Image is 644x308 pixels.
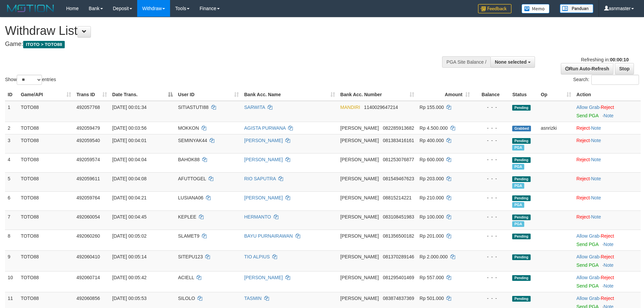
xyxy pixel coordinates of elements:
span: [DATE] 00:04:45 [112,214,147,220]
a: [PERSON_NAME] [244,275,283,280]
label: Search: [573,75,639,85]
th: Date Trans.: activate to sort column descending [110,88,175,101]
td: · [574,230,641,250]
span: [PERSON_NAME] [340,275,379,280]
span: 492059540 [76,138,100,143]
span: AFUTTOGEL [178,176,206,181]
td: · [574,250,641,271]
a: Send PGA [577,283,598,289]
a: Reject [601,233,614,239]
td: · [574,153,641,172]
span: Copy 1140029647214 to clipboard [364,105,398,110]
td: 7 [5,210,18,230]
span: · [577,105,601,110]
span: 492060410 [76,254,100,259]
span: [DATE] 00:04:01 [112,138,147,143]
input: Search: [591,75,639,85]
th: Bank Acc. Name: activate to sort column ascending [241,88,338,101]
span: Pending [512,214,530,220]
div: - - - [475,175,507,182]
strong: 00:00:10 [610,57,629,62]
a: Stop [615,63,634,74]
td: TOTO88 [18,210,74,230]
span: Pending [512,176,530,182]
h1: Withdraw List [5,24,423,38]
span: [DATE] 00:05:14 [112,254,147,259]
span: Copy 083874837369 to clipboard [383,296,414,301]
span: · [577,233,601,239]
td: TOTO88 [18,101,74,122]
td: 5 [5,172,18,191]
span: Marked by asnPGAWD [512,164,524,170]
span: Rp 2.000.000 [420,254,448,259]
th: Bank Acc. Number: activate to sort column ascending [338,88,417,101]
span: Copy 081295401469 to clipboard [383,275,414,280]
span: Marked by asnPGAWD [512,221,524,227]
a: RIO SAPUTRA [244,176,276,181]
span: · [577,275,601,280]
img: Button%20Memo.svg [522,4,550,13]
span: Copy 081356500182 to clipboard [383,233,414,239]
a: Allow Grab [577,296,599,301]
span: [DATE] 00:04:04 [112,157,147,162]
span: · [577,254,601,259]
img: MOTION_logo.png [5,3,56,13]
span: 492059479 [76,125,100,131]
span: · [577,296,601,301]
th: User ID: activate to sort column ascending [175,88,241,101]
a: Note [591,195,601,200]
span: ACIELL [178,275,194,280]
div: - - - [475,156,507,163]
td: TOTO88 [18,153,74,172]
span: [DATE] 00:01:34 [112,105,147,110]
a: Note [591,157,601,162]
button: None selected [490,56,535,68]
a: Reject [601,296,614,301]
span: [PERSON_NAME] [340,214,379,220]
a: BAYU PURNAIRAWAN [244,233,293,239]
a: [PERSON_NAME] [244,157,283,162]
span: Pending [512,105,530,111]
span: 492060260 [76,233,100,239]
td: · [574,122,641,134]
span: Pending [512,275,530,281]
td: TOTO88 [18,122,74,134]
a: Reject [601,275,614,280]
span: [PERSON_NAME] [340,195,379,200]
a: Note [591,214,601,220]
h4: Game: [5,41,423,48]
th: Trans ID: activate to sort column ascending [74,88,110,101]
span: Rp 210.000 [420,195,444,200]
td: 6 [5,191,18,210]
span: LUSIANA06 [178,195,203,200]
td: · [574,191,641,210]
span: 492060714 [76,275,100,280]
a: Allow Grab [577,275,599,280]
td: · [574,101,641,122]
a: Reject [577,138,590,143]
a: HERMANTO [244,214,271,220]
img: Feedback.jpg [478,4,512,13]
div: - - - [475,104,507,111]
div: - - - [475,295,507,302]
td: 8 [5,230,18,250]
span: [PERSON_NAME] [340,296,379,301]
td: TOTO88 [18,191,74,210]
a: Allow Grab [577,254,599,259]
span: Pending [512,296,530,302]
a: Note [591,125,601,131]
span: Rp 600.000 [420,157,444,162]
select: Showentries [17,75,42,85]
a: [PERSON_NAME] [244,195,283,200]
th: Balance [473,88,510,101]
th: Game/API: activate to sort column ascending [18,88,74,101]
a: Note [604,283,614,289]
th: Op: activate to sort column ascending [538,88,574,101]
a: Reject [577,125,590,131]
div: - - - [475,213,507,220]
span: None selected [495,59,527,65]
td: TOTO88 [18,271,74,292]
span: [PERSON_NAME] [340,125,379,131]
td: · [574,210,641,230]
span: Rp 501.000 [420,296,444,301]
